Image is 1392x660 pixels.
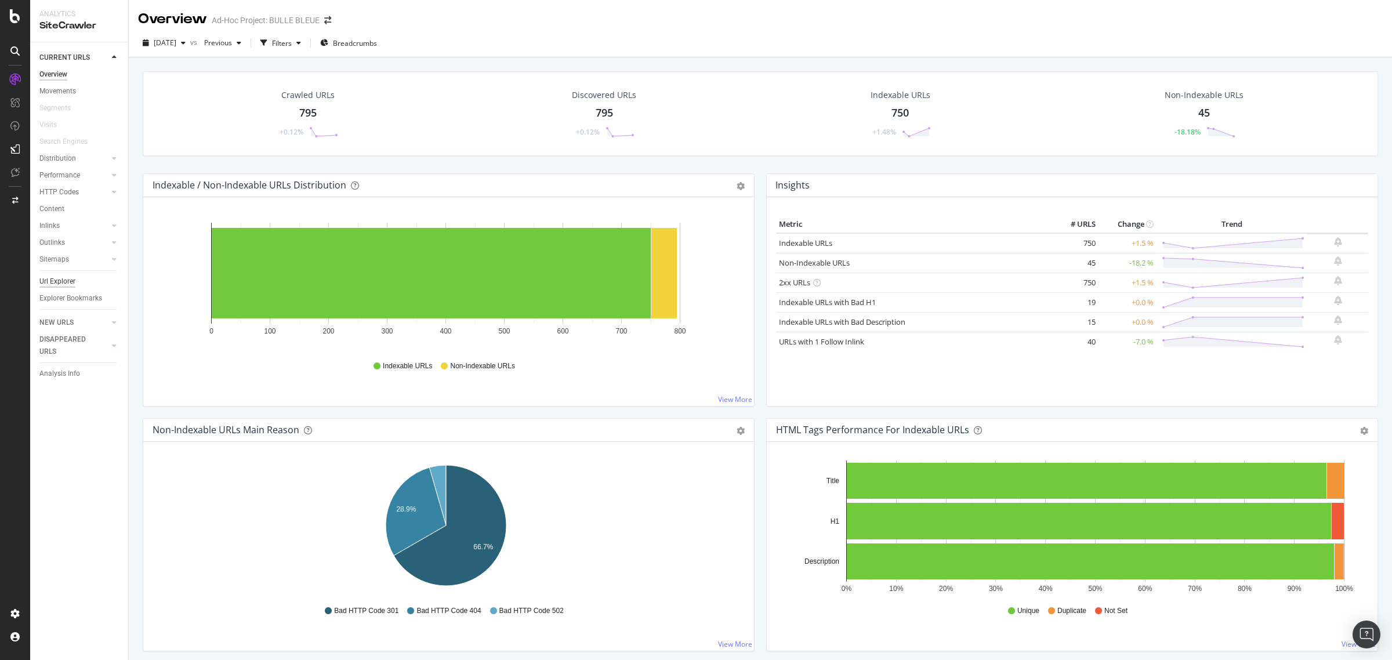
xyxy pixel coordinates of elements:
[1174,127,1201,137] div: -18.18%
[39,237,65,249] div: Outlinks
[39,292,120,304] a: Explorer Bookmarks
[39,85,76,97] div: Movements
[1017,606,1039,616] span: Unique
[39,220,60,232] div: Inlinks
[153,179,346,191] div: Indexable / Non-Indexable URLs Distribution
[256,34,306,52] button: Filters
[576,127,600,137] div: +0.12%
[333,38,377,48] span: Breadcrumbs
[1099,292,1157,312] td: +0.0 %
[779,277,810,288] a: 2xx URLs
[674,327,686,335] text: 800
[776,460,1362,595] svg: A chart.
[39,102,82,114] a: Segments
[1157,216,1307,233] th: Trend
[779,317,905,327] a: Indexable URLs with Bad Description
[200,34,246,52] button: Previous
[498,327,510,335] text: 500
[39,203,120,215] a: Content
[190,37,200,47] span: vs
[209,327,213,335] text: 0
[776,424,969,436] div: HTML Tags Performance for Indexable URLs
[450,361,514,371] span: Non-Indexable URLs
[1165,89,1244,101] div: Non-Indexable URLs
[557,327,568,335] text: 600
[596,106,613,121] div: 795
[153,424,299,436] div: Non-Indexable URLs Main Reason
[1334,237,1342,246] div: bell-plus
[1353,621,1380,648] div: Open Intercom Messenger
[39,19,119,32] div: SiteCrawler
[1099,233,1157,253] td: +1.5 %
[39,136,88,148] div: Search Engines
[1334,256,1342,266] div: bell-plus
[804,557,839,565] text: Description
[39,186,108,198] a: HTTP Codes
[272,38,292,48] div: Filters
[615,327,627,335] text: 700
[1238,585,1252,593] text: 80%
[1099,332,1157,351] td: -7.0 %
[775,177,810,193] h4: Insights
[39,275,75,288] div: Url Explorer
[138,9,207,29] div: Overview
[39,68,67,81] div: Overview
[1334,316,1342,325] div: bell-plus
[39,275,120,288] a: Url Explorer
[39,119,68,131] a: Visits
[39,253,69,266] div: Sitemaps
[324,16,331,24] div: arrow-right-arrow-left
[1099,216,1157,233] th: Change
[39,9,119,19] div: Analytics
[154,38,176,48] span: 2025 Sep. 16th
[1138,585,1152,593] text: 60%
[1052,216,1099,233] th: # URLS
[316,34,382,52] button: Breadcrumbs
[718,394,752,404] a: View More
[718,639,752,649] a: View More
[1360,427,1368,435] div: gear
[1288,585,1302,593] text: 90%
[939,585,953,593] text: 20%
[39,153,108,165] a: Distribution
[889,585,903,593] text: 10%
[779,336,864,347] a: URLs with 1 Follow Inlink
[1099,253,1157,273] td: -18.2 %
[39,136,99,148] a: Search Engines
[1052,233,1099,253] td: 750
[989,585,1003,593] text: 30%
[872,127,896,137] div: +1.48%
[1039,585,1053,593] text: 40%
[1099,273,1157,292] td: +1.5 %
[39,292,102,304] div: Explorer Bookmarks
[39,220,108,232] a: Inlinks
[153,216,739,350] svg: A chart.
[381,327,393,335] text: 300
[39,333,98,358] div: DISAPPEARED URLS
[334,606,398,616] span: Bad HTTP Code 301
[1334,276,1342,285] div: bell-plus
[39,203,64,215] div: Content
[1088,585,1102,593] text: 50%
[779,258,850,268] a: Non-Indexable URLs
[1342,639,1376,649] a: View More
[153,460,739,595] svg: A chart.
[39,169,108,182] a: Performance
[1104,606,1128,616] span: Not Set
[1057,606,1086,616] span: Duplicate
[499,606,564,616] span: Bad HTTP Code 502
[39,317,108,329] a: NEW URLS
[440,327,451,335] text: 400
[831,517,840,525] text: H1
[1334,335,1342,344] div: bell-plus
[1335,585,1353,593] text: 100%
[1198,106,1210,121] div: 45
[1099,312,1157,332] td: +0.0 %
[39,186,79,198] div: HTTP Codes
[779,238,832,248] a: Indexable URLs
[39,52,90,64] div: CURRENT URLS
[871,89,930,101] div: Indexable URLs
[842,585,852,593] text: 0%
[39,333,108,358] a: DISAPPEARED URLS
